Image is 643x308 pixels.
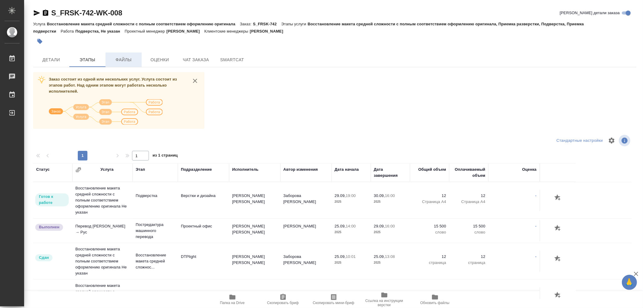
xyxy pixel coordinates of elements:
[413,223,446,229] p: 15 500
[229,251,280,272] td: [PERSON_NAME] [PERSON_NAME]
[267,301,299,305] span: Скопировать бриф
[229,220,280,241] td: [PERSON_NAME] [PERSON_NAME]
[374,291,385,295] p: 25.09,
[452,254,485,260] p: 12
[75,167,81,173] button: Сгруппировать
[604,133,619,148] span: Настроить таблицу
[346,193,356,198] p: 19:00
[335,229,368,235] p: 2025
[374,229,407,235] p: 2025
[553,254,563,264] button: Добавить оценку
[181,56,210,64] span: Чат заказа
[283,167,318,173] div: Автор изменения
[452,193,485,199] p: 12
[280,251,332,272] td: Заборова [PERSON_NAME]
[374,193,385,198] p: 30.09,
[220,301,245,305] span: Папка на Drive
[522,167,537,173] div: Оценка
[555,136,604,145] div: split button
[100,167,113,173] div: Услуга
[39,224,59,230] p: Выполнен
[535,193,537,198] a: -
[374,224,385,228] p: 29.09,
[420,301,449,305] span: Обновить файлы
[335,291,346,295] p: 25.09,
[204,29,250,33] p: Клиентские менеджеры
[61,29,75,33] p: Работа
[452,223,485,229] p: 15 500
[72,243,133,279] td: Восстановление макета средней сложности с полным соответствием оформлению оригинала Не указан
[413,254,446,260] p: 12
[136,290,175,296] p: Приемка разверстки
[313,301,354,305] span: Скопировать мини-бриф
[553,290,563,300] button: Добавить оценку
[418,167,446,173] div: Общий объем
[33,22,584,33] p: Восстановление макета средней сложности с полным соответствием оформлению оригинала, Приемка разв...
[136,193,175,199] p: Подверстка
[452,260,485,266] p: страница
[33,22,47,26] p: Услуга
[452,199,485,205] p: Страница А4
[51,9,122,17] a: S_FRSK-742-WK-008
[109,56,138,64] span: Файлы
[72,220,133,241] td: Перевод [PERSON_NAME] → Рус
[125,29,166,33] p: Проектный менеджер
[385,193,395,198] p: 16:00
[33,9,40,17] button: Скопировать ссылку для ЯМессенджера
[178,190,229,211] td: Верстки и дизайна
[619,135,632,146] span: Посмотреть информацию
[335,167,359,173] div: Дата начала
[72,182,133,218] td: Восстановление макета средней сложности с полным соответствием оформлению оригинала Не указан
[281,22,308,26] p: Этапы услуги
[250,29,288,33] p: [PERSON_NAME]
[191,76,200,85] button: close
[413,260,446,266] p: страница
[153,152,178,160] span: из 1 страниц
[452,290,485,296] p: 77
[374,199,407,205] p: 2025
[253,22,281,26] p: S_FRSK-742
[374,254,385,259] p: 25.09,
[385,254,395,259] p: 13:08
[452,229,485,235] p: слово
[535,224,537,228] a: -
[73,56,102,64] span: Этапы
[36,167,50,173] div: Статус
[136,222,175,240] p: Постредактура машинного перевода
[359,291,410,308] button: Ссылка на инструкции верстки
[181,167,212,173] div: Подразделение
[413,193,446,199] p: 12
[178,251,229,272] td: DTPlight
[553,193,563,203] button: Добавить оценку
[308,291,359,308] button: Скопировать мини-бриф
[49,77,177,94] span: Заказ состоит из одной или нескольких услуг. Услуга состоит из этапов работ. Над одним этапом мог...
[363,299,406,307] span: Ссылка на инструкции верстки
[535,291,537,295] a: -
[42,9,49,17] button: Скопировать ссылку
[560,10,620,16] span: [PERSON_NAME] детали заказа
[413,290,446,296] p: 77
[75,29,125,33] p: Подверстка, Не указан
[229,190,280,211] td: [PERSON_NAME] [PERSON_NAME]
[346,224,356,228] p: 14:00
[136,167,145,173] div: Этап
[346,254,356,259] p: 10:01
[37,56,66,64] span: Детали
[47,22,240,26] p: Восстановление макета средней сложности с полным соответствием оформлению оригинала
[385,224,395,228] p: 16:00
[374,167,407,179] div: Дата завершения
[335,199,368,205] p: 2025
[452,167,485,179] div: Оплачиваемый объем
[624,276,635,289] span: 🙏
[280,190,332,211] td: Заборова [PERSON_NAME]
[33,35,46,48] button: Добавить тэг
[335,224,346,228] p: 25.09,
[410,291,460,308] button: Обновить файлы
[39,255,49,261] p: Сдан
[280,220,332,241] td: [PERSON_NAME]
[335,260,368,266] p: 2025
[553,223,563,233] button: Добавить оценку
[374,260,407,266] p: 2025
[240,22,253,26] p: Заказ:
[178,220,229,241] td: Проектный офис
